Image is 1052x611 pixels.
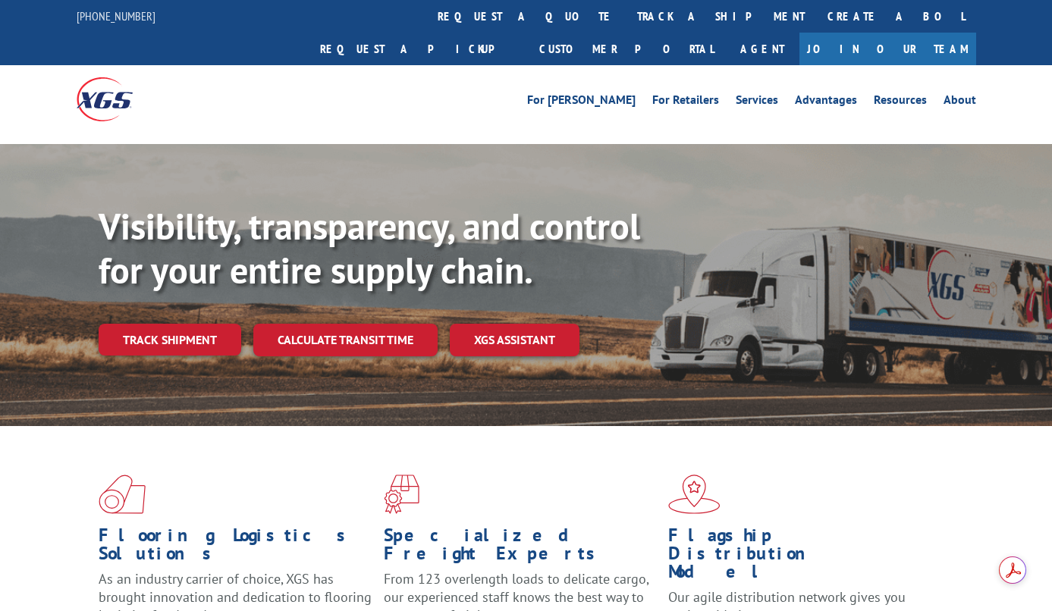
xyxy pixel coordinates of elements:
a: For [PERSON_NAME] [527,94,636,111]
a: Services [736,94,778,111]
a: [PHONE_NUMBER] [77,8,155,23]
a: Resources [874,94,927,111]
b: Visibility, transparency, and control for your entire supply chain. [99,202,640,293]
a: Customer Portal [528,33,725,65]
a: For Retailers [652,94,719,111]
h1: Flagship Distribution Model [668,526,942,588]
a: About [944,94,976,111]
img: xgs-icon-focused-on-flooring-red [384,475,419,514]
h1: Specialized Freight Experts [384,526,658,570]
img: xgs-icon-total-supply-chain-intelligence-red [99,475,146,514]
a: Track shipment [99,324,241,356]
a: Join Our Team [799,33,976,65]
a: XGS ASSISTANT [450,324,579,356]
a: Agent [725,33,799,65]
h1: Flooring Logistics Solutions [99,526,372,570]
a: Advantages [795,94,857,111]
a: Calculate transit time [253,324,438,356]
a: Request a pickup [309,33,528,65]
img: xgs-icon-flagship-distribution-model-red [668,475,721,514]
